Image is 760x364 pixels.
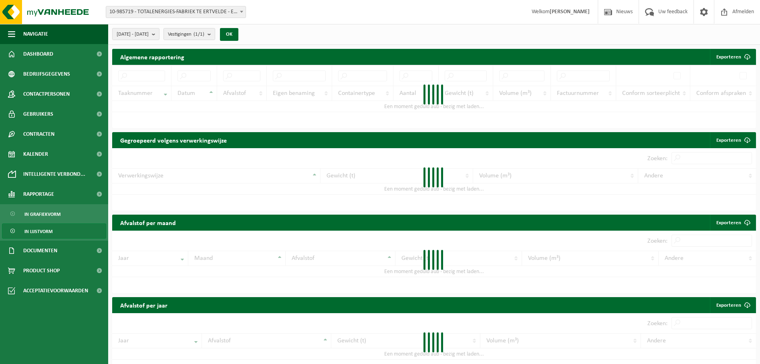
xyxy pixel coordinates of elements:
[23,281,88,301] span: Acceptatievoorwaarden
[112,215,184,230] h2: Afvalstof per maand
[710,297,755,313] a: Exporteren
[23,44,53,64] span: Dashboard
[24,224,52,239] span: In lijstvorm
[23,241,57,261] span: Documenten
[168,28,204,40] span: Vestigingen
[163,28,215,40] button: Vestigingen(1/1)
[710,132,755,148] a: Exporteren
[23,64,70,84] span: Bedrijfsgegevens
[106,6,246,18] span: 10-985719 - TOTALENERGIES-FABRIEK TE ERTVELDE - ERTVELDE
[112,28,159,40] button: [DATE] - [DATE]
[710,215,755,231] a: Exporteren
[710,49,755,65] button: Exporteren
[112,49,192,65] h2: Algemene rapportering
[23,104,53,124] span: Gebruikers
[23,184,54,204] span: Rapportage
[24,207,60,222] span: In grafiekvorm
[23,144,48,164] span: Kalender
[23,164,85,184] span: Intelligente verbond...
[112,297,175,313] h2: Afvalstof per jaar
[117,28,149,40] span: [DATE] - [DATE]
[550,9,590,15] strong: [PERSON_NAME]
[23,124,54,144] span: Contracten
[2,223,106,239] a: In lijstvorm
[112,132,235,148] h2: Gegroepeerd volgens verwerkingswijze
[2,206,106,221] a: In grafiekvorm
[23,24,48,44] span: Navigatie
[23,261,60,281] span: Product Shop
[194,32,204,37] count: (1/1)
[23,84,70,104] span: Contactpersonen
[220,28,238,41] button: OK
